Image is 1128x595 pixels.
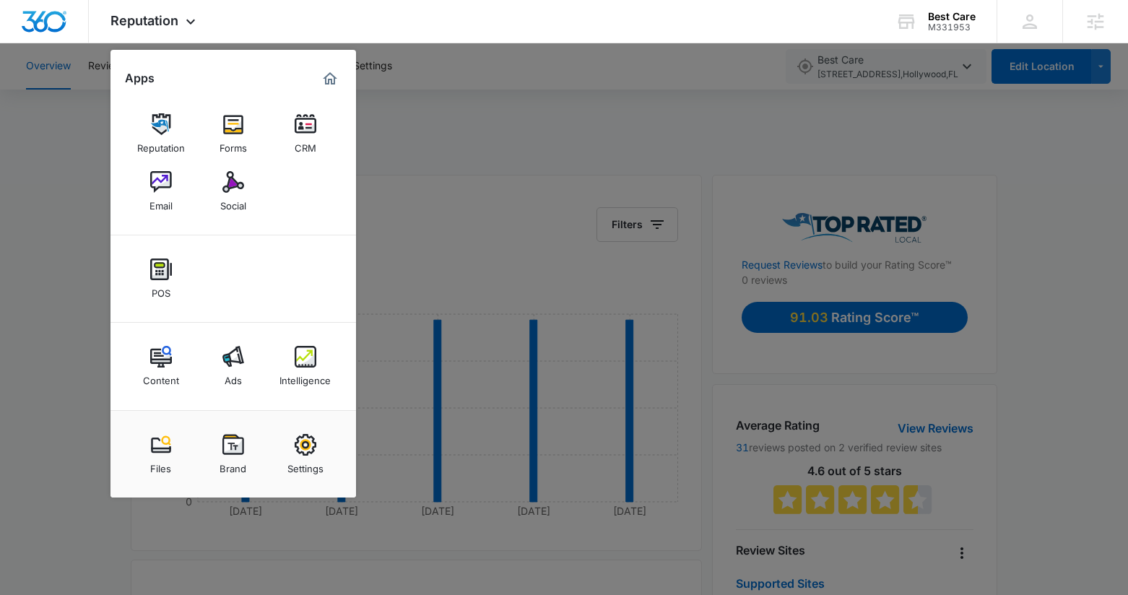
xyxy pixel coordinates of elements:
[278,339,333,394] a: Intelligence
[278,427,333,482] a: Settings
[143,368,179,386] div: Content
[134,251,188,306] a: POS
[134,164,188,219] a: Email
[152,280,170,299] div: POS
[220,193,246,212] div: Social
[134,339,188,394] a: Content
[206,106,261,161] a: Forms
[137,135,185,154] div: Reputation
[206,164,261,219] a: Social
[134,106,188,161] a: Reputation
[225,368,242,386] div: Ads
[220,135,247,154] div: Forms
[278,106,333,161] a: CRM
[149,193,173,212] div: Email
[220,456,246,474] div: Brand
[287,456,324,474] div: Settings
[279,368,331,386] div: Intelligence
[110,13,178,28] span: Reputation
[206,427,261,482] a: Brand
[150,456,171,474] div: Files
[134,427,188,482] a: Files
[125,71,155,85] h2: Apps
[295,135,316,154] div: CRM
[928,11,976,22] div: account name
[928,22,976,32] div: account id
[318,67,342,90] a: Marketing 360® Dashboard
[206,339,261,394] a: Ads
